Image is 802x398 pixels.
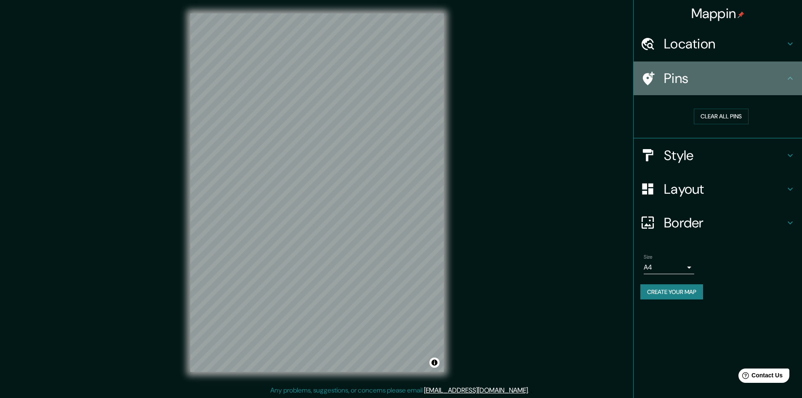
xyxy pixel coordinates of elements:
p: Any problems, suggestions, or concerns please email . [270,385,529,395]
div: Layout [634,172,802,206]
button: Toggle attribution [429,358,440,368]
a: [EMAIL_ADDRESS][DOMAIN_NAME] [424,386,528,395]
div: Location [634,27,802,61]
canvas: Map [190,13,444,372]
div: Border [634,206,802,240]
h4: Style [664,147,785,164]
h4: Pins [664,70,785,87]
button: Clear all pins [694,109,749,124]
div: A4 [644,261,694,274]
iframe: Help widget launcher [727,365,793,389]
button: Create your map [640,284,703,300]
img: pin-icon.png [738,11,744,18]
h4: Border [664,214,785,231]
h4: Mappin [691,5,745,22]
h4: Layout [664,181,785,198]
div: . [530,385,532,395]
h4: Location [664,35,785,52]
div: Pins [634,61,802,95]
label: Size [644,253,653,260]
div: . [529,385,530,395]
div: Style [634,139,802,172]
